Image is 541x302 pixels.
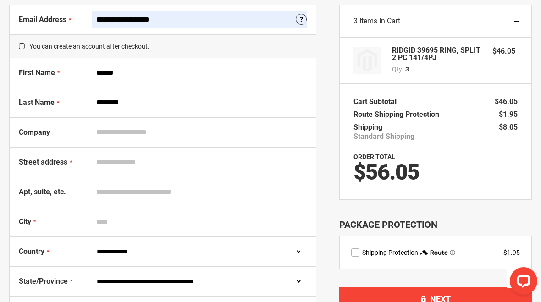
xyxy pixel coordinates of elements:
[495,97,518,106] span: $46.05
[450,250,455,255] span: Learn more
[503,248,520,257] div: $1.95
[19,247,44,256] span: Country
[19,158,67,166] span: Street address
[353,153,395,160] strong: Order Total
[492,47,515,55] span: $46.05
[19,15,66,24] span: Email Address
[19,217,31,226] span: City
[502,264,541,302] iframe: LiveChat chat widget
[353,16,358,25] span: 3
[392,47,483,61] strong: RIDGID 39695 RING, SPLIT 2 PC 141/4PJ
[19,128,50,137] span: Company
[10,34,316,58] span: You can create an account after checkout.
[359,16,400,25] span: Items in Cart
[19,68,55,77] span: First Name
[339,218,532,231] div: Package Protection
[353,47,381,74] img: RIDGID 39695 RING, SPLIT 2 PC 141/4PJ
[353,108,444,121] th: Route Shipping Protection
[405,65,409,74] span: 3
[19,277,68,286] span: State/Province
[353,123,382,132] span: Shipping
[353,132,414,141] span: Standard Shipping
[353,159,419,185] span: $56.05
[351,248,520,257] div: route shipping protection selector element
[499,110,518,119] span: $1.95
[362,249,418,256] span: Shipping Protection
[19,98,55,107] span: Last Name
[499,123,518,132] span: $8.05
[19,187,66,196] span: Apt, suite, etc.
[392,66,402,73] span: Qty
[353,95,401,108] th: Cart Subtotal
